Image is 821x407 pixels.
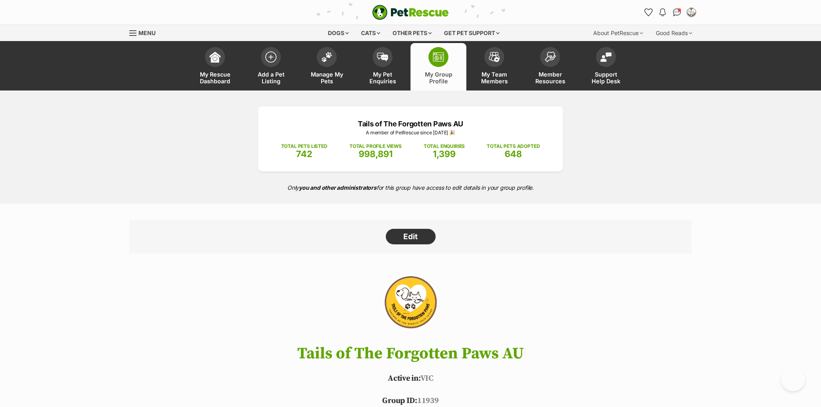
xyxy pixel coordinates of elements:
span: Manage My Pets [309,71,345,85]
span: Add a Pet Listing [253,71,289,85]
a: Member Resources [522,43,578,90]
a: Support Help Desk [578,43,634,90]
img: Tails of The Forgotten Paws AU [365,269,456,337]
a: Edit [386,229,436,245]
span: 1,399 [433,149,456,159]
ul: Account quick links [642,6,698,19]
img: notifications-46538b983faf8c2785f20acdc204bb7945ddae34d4c08c2a6579f10ce5e182be.svg [659,8,666,16]
a: Manage My Pets [299,43,355,90]
p: TOTAL PETS LISTED [281,143,328,150]
p: VIC [117,373,704,385]
p: TOTAL PROFILE VIEWS [349,143,402,150]
a: Conversations [671,6,683,19]
button: My account [685,6,698,19]
img: member-resources-icon-8e73f808a243e03378d46382f2149f9095a855e16c252ad45f914b54edf8863c.svg [545,51,556,62]
img: manage-my-pets-icon-02211641906a0b7f246fdf0571729dbe1e7629f14944591b6c1af311fb30b64b.svg [321,52,332,62]
p: 11939 [117,395,704,407]
span: My Group Profile [420,71,456,85]
a: My Rescue Dashboard [187,43,243,90]
div: Get pet support [438,25,505,41]
p: TOTAL PETS ADOPTED [487,143,540,150]
a: My Pet Enquiries [355,43,410,90]
a: My Team Members [466,43,522,90]
div: Good Reads [650,25,698,41]
span: Active in: [388,374,420,383]
button: Notifications [656,6,669,19]
p: TOTAL ENQUIRIES [424,143,465,150]
img: add-pet-listing-icon-0afa8454b4691262ce3f59096e99ab1cd57d4a30225e0717b998d2c9b9846f56.svg [265,51,276,63]
img: chat-41dd97257d64d25036548639549fe6c8038ab92f7586957e7f3b1b290dea8141.svg [673,8,681,16]
p: Tails of The Forgotten Paws AU [270,118,551,129]
img: Tails of The Forgotten Paws AU profile pic [687,8,695,16]
a: Favourites [642,6,655,19]
div: Other pets [387,25,437,41]
img: group-profile-icon-3fa3cf56718a62981997c0bc7e787c4b2cf8bcc04b72c1350f741eb67cf2f40e.svg [433,52,444,62]
span: 742 [296,149,312,159]
span: My Team Members [476,71,512,85]
span: Menu [138,29,156,36]
img: help-desk-icon-fdf02630f3aa405de69fd3d07c3f3aa587a6932b1a1747fa1d2bba05be0121f9.svg [600,52,612,62]
a: Menu [129,25,161,39]
span: Member Resources [532,71,568,85]
span: Support Help Desk [588,71,624,85]
p: A member of PetRescue since [DATE] 🎉 [270,129,551,136]
div: Dogs [322,25,354,41]
h1: Tails of The Forgotten Paws AU [117,345,704,362]
iframe: Help Scout Beacon - Open [781,367,805,391]
span: 648 [505,149,522,159]
span: My Pet Enquiries [365,71,401,85]
span: My Rescue Dashboard [197,71,233,85]
a: My Group Profile [410,43,466,90]
strong: you and other administrators [299,184,377,191]
a: Add a Pet Listing [243,43,299,90]
a: PetRescue [372,5,449,20]
span: Group ID: [382,396,417,406]
div: About PetRescue [588,25,649,41]
span: 998,891 [359,149,393,159]
img: team-members-icon-5396bd8760b3fe7c0b43da4ab00e1e3bb1a5d9ba89233759b79545d2d3fc5d0d.svg [489,52,500,62]
img: pet-enquiries-icon-7e3ad2cf08bfb03b45e93fb7055b45f3efa6380592205ae92323e6603595dc1f.svg [377,53,388,61]
div: Cats [355,25,386,41]
img: dashboard-icon-eb2f2d2d3e046f16d808141f083e7271f6b2e854fb5c12c21221c1fb7104beca.svg [209,51,221,63]
img: logo-e224e6f780fb5917bec1dbf3a21bbac754714ae5b6737aabdf751b685950b380.svg [372,5,449,20]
